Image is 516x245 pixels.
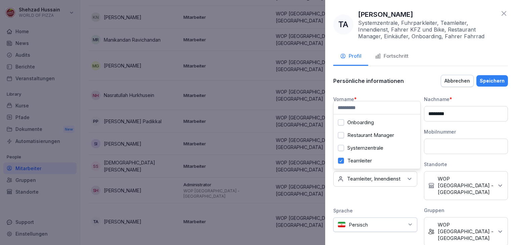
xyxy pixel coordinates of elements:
div: Speichern [480,77,505,85]
div: Standorte [424,161,508,168]
div: Profil [340,52,361,60]
button: Profil [333,48,368,66]
div: Abbrechen [444,77,470,85]
p: Systemzentrale, Fuhrparkleiter, Teamleiter, Innendienst, Fahrer KFZ und Bike, Restaurant Manager,... [358,19,497,40]
p: Teamleiter, Innendienst [347,176,400,182]
div: TA [333,14,353,35]
p: Persönliche informationen [333,78,404,84]
button: Speichern [476,75,508,87]
div: Sprache [333,207,417,214]
div: Nachname [424,96,508,103]
p: WOP [GEOGRAPHIC_DATA] - [GEOGRAPHIC_DATA] [438,176,493,196]
div: Fortschritt [375,52,408,60]
div: Persisch [333,217,417,232]
label: Systemzentrale [347,145,383,151]
label: Onboarding [347,119,374,126]
button: Abbrechen [441,75,474,87]
p: [PERSON_NAME] [358,9,413,19]
div: Vorname [333,96,417,103]
button: Fortschritt [368,48,415,66]
img: ir.svg [338,222,346,228]
label: Teamleiter [347,158,372,164]
label: Restaurant Manager [347,132,394,138]
div: Mobilnummer [424,128,508,135]
p: WOP [GEOGRAPHIC_DATA] - [GEOGRAPHIC_DATA] [438,222,493,242]
div: Gruppen [424,207,508,214]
